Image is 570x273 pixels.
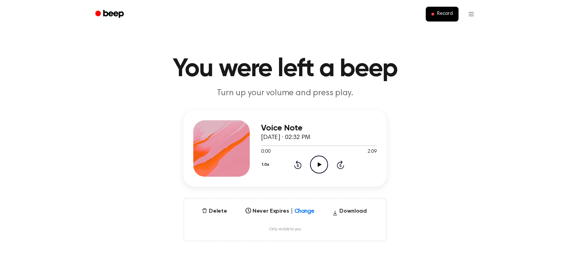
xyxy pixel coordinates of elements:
button: Record [426,7,459,22]
button: Open menu [463,6,480,23]
button: 1.0x [261,159,272,171]
span: [DATE] · 02:32 PM [261,134,310,141]
span: Record [437,11,453,17]
p: Turn up your volume and press play. [150,87,420,99]
span: 2:09 [368,148,377,156]
h3: Voice Note [261,123,377,133]
button: Delete [199,207,230,216]
a: Beep [90,7,130,21]
h1: You were left a beep [104,56,466,82]
button: Download [329,207,370,218]
span: Only visible to you [269,227,301,232]
span: 0:00 [261,148,270,156]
